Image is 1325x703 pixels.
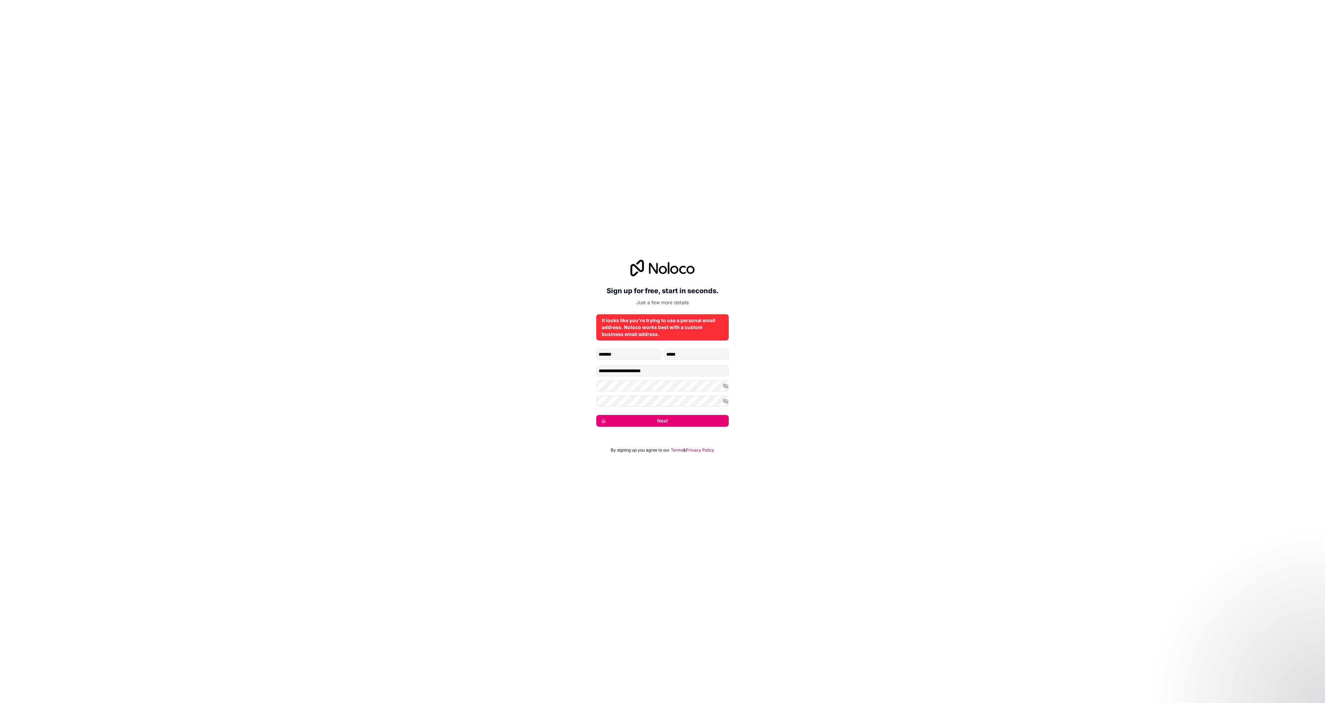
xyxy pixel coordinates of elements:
[671,447,683,453] a: Terms
[611,447,670,453] span: By signing up you agree to our
[596,365,729,376] input: Email address
[602,317,723,338] div: It looks like you're trying to use a personal email address. Noloco works best with a custom busi...
[596,349,661,360] input: given-name
[1187,651,1325,700] iframe: Intercom notifications message
[596,299,729,306] p: Just a few more details
[683,447,686,453] span: &
[596,285,729,297] h2: Sign up for free, start in seconds.
[596,396,729,407] input: Confirm password
[596,415,729,427] button: Next
[664,349,729,360] input: family-name
[686,447,714,453] a: Privacy Policy
[596,380,729,392] input: Password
